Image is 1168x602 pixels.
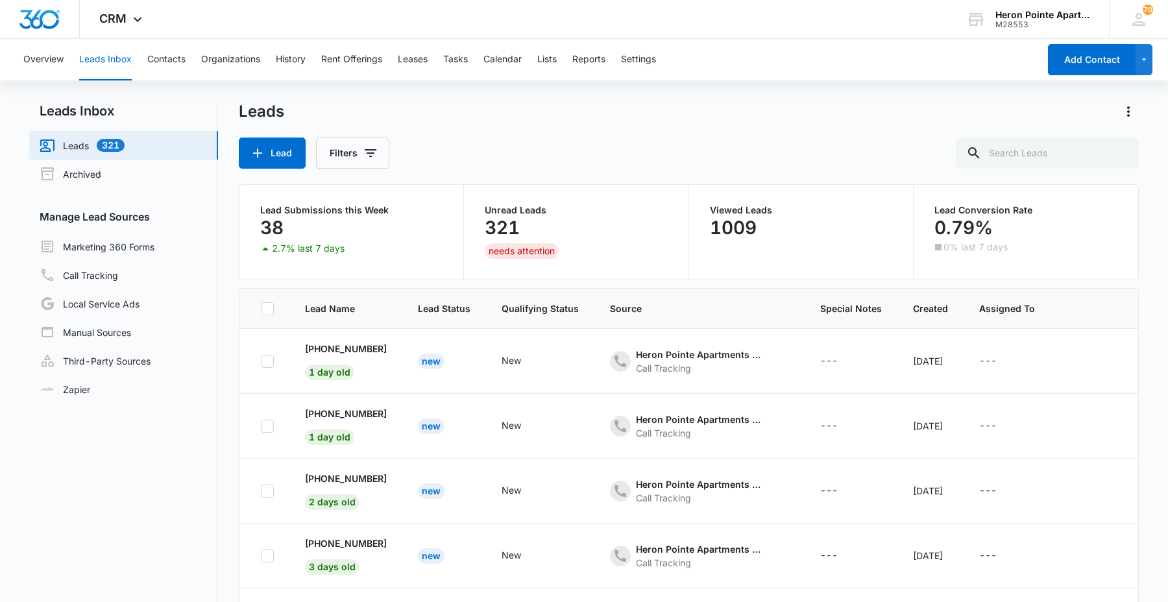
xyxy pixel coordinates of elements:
[40,353,151,368] a: Third-Party Sources
[502,483,521,497] div: New
[820,354,861,369] div: - - Select to Edit Field
[147,39,186,80] button: Contacts
[23,39,64,80] button: Overview
[305,429,354,445] span: 1 day old
[610,302,789,315] span: Source
[710,206,892,215] p: Viewed Leads
[79,39,132,80] button: Leads Inbox
[305,365,354,380] span: 1 day old
[305,472,387,507] a: [PHONE_NUMBER]2 days old
[272,244,345,253] p: 2.7% last 7 days
[943,243,1008,252] p: 0% last 7 days
[485,243,559,259] div: needs attention
[913,549,948,562] div: [DATE]
[820,548,838,564] div: ---
[40,267,118,283] a: Call Tracking
[979,483,997,499] div: ---
[29,209,218,224] h3: Manage Lead Sources
[502,418,544,434] div: - - Select to Edit Field
[1143,5,1153,15] span: 70
[276,39,306,80] button: History
[305,342,387,378] a: [PHONE_NUMBER]1 day old
[979,483,1020,499] div: - - Select to Edit Field
[1118,101,1139,122] button: Actions
[636,556,766,570] div: Call Tracking
[483,39,522,80] button: Calendar
[502,302,579,315] span: Qualifying Status
[305,494,359,510] span: 2 days old
[636,348,766,361] div: Heron Pointe Apartments - [GEOGRAPHIC_DATA]
[418,485,444,496] a: New
[537,39,557,80] button: Lists
[443,39,468,80] button: Tasks
[40,166,101,182] a: Archived
[502,354,544,369] div: - - Select to Edit Field
[572,39,605,80] button: Reports
[610,542,789,570] div: - - Select to Edit Field
[1143,5,1153,15] div: notifications count
[636,426,766,440] div: Call Tracking
[636,477,766,491] div: Heron Pointe Apartments - Other
[29,101,218,121] h2: Leads Inbox
[418,418,444,434] div: New
[636,361,766,375] div: Call Tracking
[305,407,387,420] p: [PHONE_NUMBER]
[40,239,154,254] a: Marketing 360 Forms
[934,206,1117,215] p: Lead Conversion Rate
[418,302,470,315] span: Lead Status
[239,138,306,169] button: Lead
[99,12,127,25] span: CRM
[201,39,260,80] button: Organizations
[610,348,789,375] div: - - Select to Edit Field
[636,542,766,556] div: Heron Pointe Apartments - Other
[621,39,656,80] button: Settings
[485,217,520,238] p: 321
[305,536,387,572] a: [PHONE_NUMBER]3 days old
[418,355,444,367] a: New
[979,548,997,564] div: ---
[979,418,1020,434] div: - - Select to Edit Field
[418,550,444,561] a: New
[485,206,667,215] p: Unread Leads
[979,548,1020,564] div: - - Select to Edit Field
[305,342,387,355] p: [PHONE_NUMBER]
[260,217,284,238] p: 38
[418,420,444,431] a: New
[820,418,838,434] div: ---
[636,413,766,426] div: Heron Pointe Apartments - Other
[820,302,882,315] span: Special Notes
[610,413,789,440] div: - - Select to Edit Field
[979,354,997,369] div: ---
[502,483,544,499] div: - - Select to Edit Field
[316,138,389,169] button: Filters
[239,102,284,121] h1: Leads
[636,491,766,505] div: Call Tracking
[710,217,757,238] p: 1009
[40,296,140,311] a: Local Service Ads
[502,548,544,564] div: - - Select to Edit Field
[305,302,387,315] span: Lead Name
[305,536,387,550] p: [PHONE_NUMBER]
[260,206,443,215] p: Lead Submissions this Week
[820,483,838,499] div: ---
[610,477,789,505] div: - - Select to Edit Field
[502,548,521,562] div: New
[1048,44,1136,75] button: Add Contact
[913,419,948,433] div: [DATE]
[502,354,521,367] div: New
[979,354,1020,369] div: - - Select to Edit Field
[995,20,1090,29] div: account id
[305,472,387,485] p: [PHONE_NUMBER]
[418,483,444,499] div: New
[913,302,948,315] span: Created
[820,418,861,434] div: - - Select to Edit Field
[820,483,861,499] div: - - Select to Edit Field
[418,354,444,369] div: New
[979,302,1035,315] span: Assigned To
[418,548,444,564] div: New
[934,217,993,238] p: 0.79%
[305,407,387,442] a: [PHONE_NUMBER]1 day old
[913,354,948,368] div: [DATE]
[502,418,521,432] div: New
[40,383,90,396] a: Zapier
